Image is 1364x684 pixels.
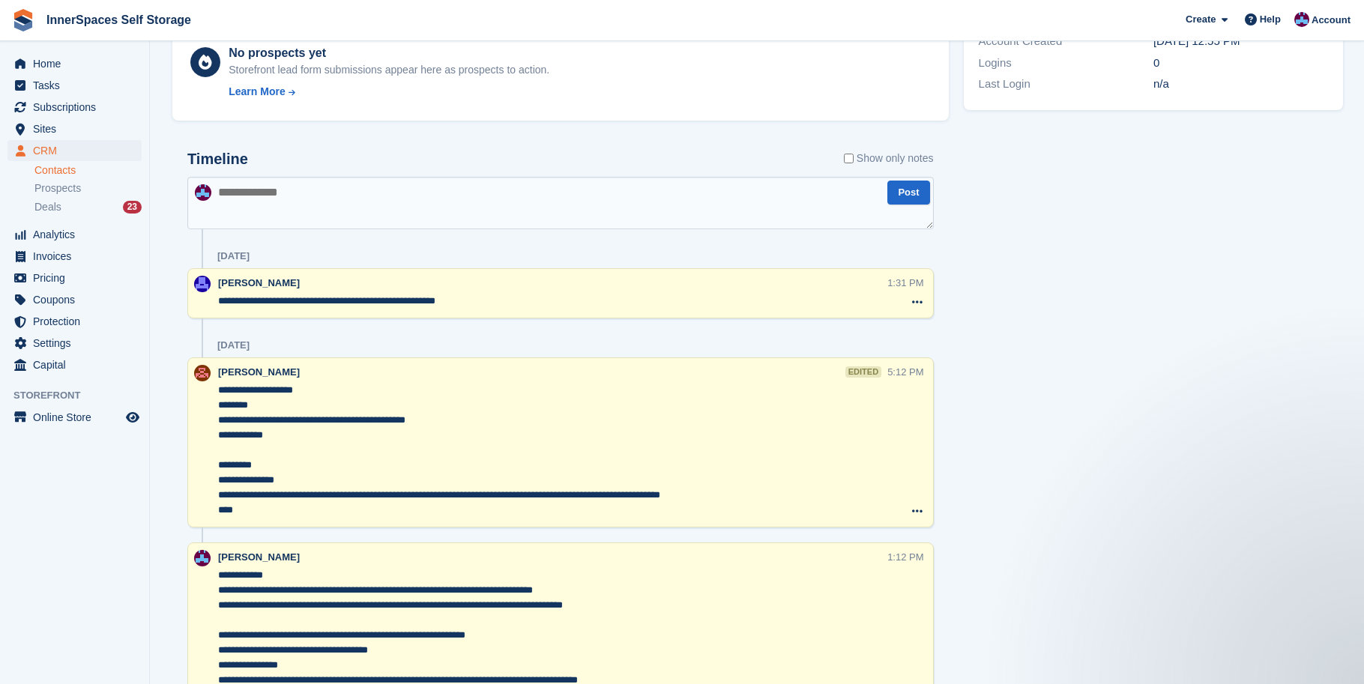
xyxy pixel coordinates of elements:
div: n/a [1153,76,1328,93]
div: [DATE] [217,250,250,262]
a: menu [7,53,142,74]
img: Paul Allo [195,184,211,201]
div: Account Created [979,33,1153,50]
a: menu [7,118,142,139]
button: Post [887,181,929,205]
div: [DATE] 12:55 PM [1153,33,1328,50]
div: edited [845,366,881,378]
div: Logins [979,55,1153,72]
span: Online Store [33,407,123,428]
div: [DATE] [217,339,250,351]
span: Pricing [33,267,123,288]
span: Coupons [33,289,123,310]
img: Paul Allo [1294,12,1309,27]
a: menu [7,267,142,288]
a: Deals 23 [34,199,142,215]
span: Home [33,53,123,74]
div: Storefront lead form submissions appear here as prospects to action. [229,62,549,78]
a: menu [7,289,142,310]
input: Show only notes [844,151,854,166]
span: Analytics [33,224,123,245]
span: CRM [33,140,123,161]
a: menu [7,97,142,118]
span: Tasks [33,75,123,96]
div: No prospects yet [229,44,549,62]
a: menu [7,407,142,428]
div: 1:12 PM [887,550,923,564]
a: menu [7,354,142,375]
div: 1:31 PM [887,276,923,290]
span: Capital [33,354,123,375]
h2: Timeline [187,151,248,168]
span: Account [1312,13,1351,28]
span: [PERSON_NAME] [218,277,300,288]
span: Prospects [34,181,81,196]
span: Invoices [33,246,123,267]
span: Protection [33,311,123,332]
span: Deals [34,200,61,214]
img: Russell Harding [194,276,211,292]
a: InnerSpaces Self Storage [40,7,197,32]
img: stora-icon-8386f47178a22dfd0bd8f6a31ec36ba5ce8667c1dd55bd0f319d3a0aa187defe.svg [12,9,34,31]
div: 23 [123,201,142,214]
a: menu [7,75,142,96]
div: Last Login [979,76,1153,93]
a: Contacts [34,163,142,178]
a: menu [7,140,142,161]
span: Help [1260,12,1281,27]
img: Abby Tilley [194,365,211,381]
a: Learn More [229,84,549,100]
a: menu [7,246,142,267]
a: menu [7,224,142,245]
span: [PERSON_NAME] [218,366,300,378]
span: [PERSON_NAME] [218,551,300,563]
span: Subscriptions [33,97,123,118]
span: Settings [33,333,123,354]
span: Sites [33,118,123,139]
div: Learn More [229,84,285,100]
img: Paul Allo [194,550,211,566]
a: Preview store [124,408,142,426]
div: 5:12 PM [887,365,923,379]
a: menu [7,333,142,354]
a: Prospects [34,181,142,196]
span: Storefront [13,388,149,403]
a: menu [7,311,142,332]
div: 0 [1153,55,1328,72]
span: Create [1186,12,1216,27]
label: Show only notes [844,151,934,166]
